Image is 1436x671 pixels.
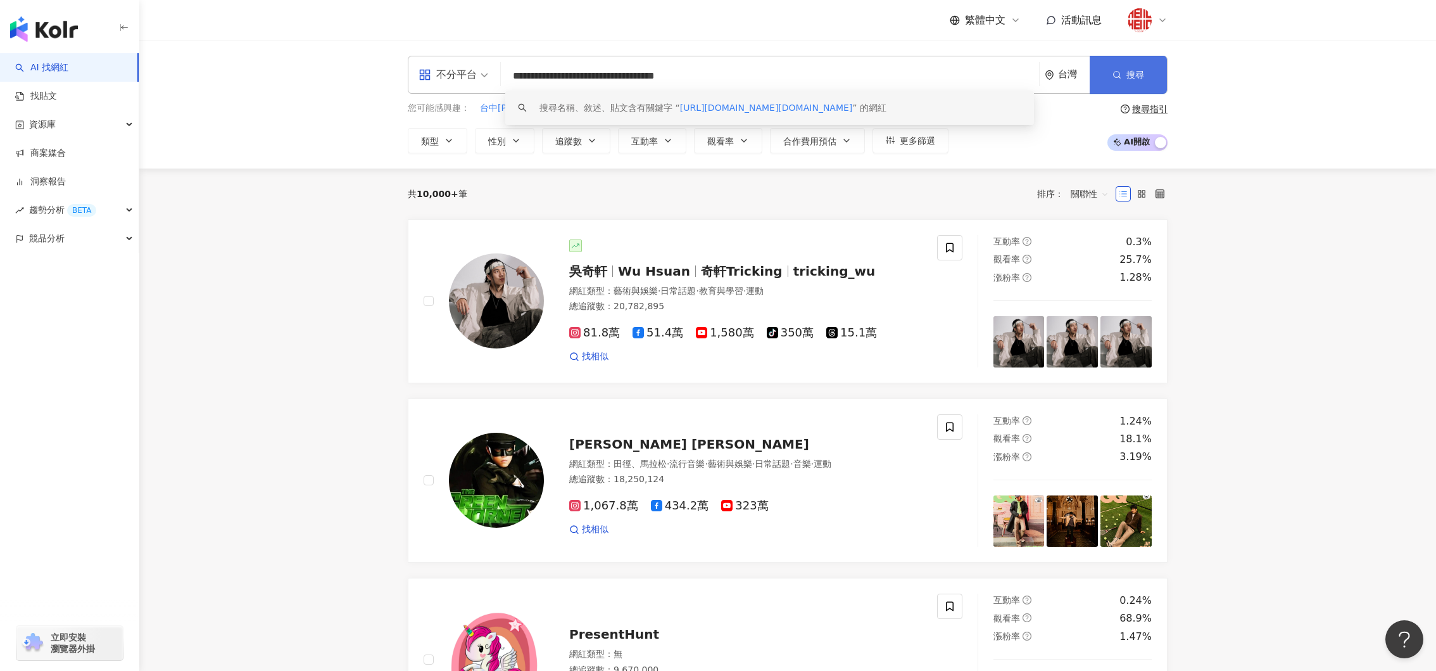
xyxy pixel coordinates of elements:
button: 互動率 [618,128,686,153]
span: question-circle [1023,273,1031,282]
span: 1,067.8萬 [569,499,638,513]
span: question-circle [1023,416,1031,425]
span: tricking_wu [793,264,876,279]
a: 找貼文 [15,90,57,103]
span: · [705,459,707,469]
span: 51.4萬 [633,326,683,340]
span: question-circle [1023,434,1031,443]
a: searchAI 找網紅 [15,61,68,74]
span: question-circle [1121,105,1130,113]
div: 總追蹤數 ： 18,250,124 [569,473,922,486]
span: 找相似 [582,523,608,536]
span: 323萬 [721,499,768,513]
div: 不分平台 [419,65,477,85]
span: 您可能感興趣： [408,102,470,115]
button: 台中[PERSON_NAME] [479,101,572,115]
img: post-image [1100,316,1152,367]
span: 運動 [814,459,831,469]
div: 0.3% [1126,235,1152,249]
span: [URL][DOMAIN_NAME][DOMAIN_NAME] [680,103,853,113]
span: Wu Hsuan [618,264,690,279]
span: appstore [419,68,431,81]
span: 互動率 [993,595,1020,605]
span: 追蹤數 [555,136,582,146]
div: 1.47% [1119,630,1152,644]
div: 18.1% [1119,432,1152,446]
div: 68.9% [1119,611,1152,625]
a: chrome extension立即安裝 瀏覽器外掛 [16,626,123,660]
span: 台中[PERSON_NAME] [480,102,571,115]
div: 總追蹤數 ： 20,782,895 [569,300,922,313]
div: 共 筆 [408,189,467,199]
span: question-circle [1023,613,1031,622]
div: 搜尋名稱、敘述、貼文含有關鍵字 “ ” 的網紅 [539,101,886,115]
span: 繁體中文 [965,13,1005,27]
span: 藝術與娛樂 [614,286,658,296]
span: 互動率 [993,236,1020,246]
span: 10,000+ [417,189,458,199]
span: 關聯性 [1071,184,1109,204]
span: PresentHunt [569,627,659,642]
span: 田徑、馬拉松 [614,459,667,469]
span: 互動率 [631,136,658,146]
span: question-circle [1023,632,1031,641]
span: 日常話題 [660,286,696,296]
span: 互動率 [993,416,1020,426]
span: 找相似 [582,350,608,363]
span: 觀看率 [993,433,1020,444]
span: 趨勢分析 [29,196,96,224]
span: question-circle [1023,237,1031,246]
div: 3.19% [1119,450,1152,464]
span: · [658,286,660,296]
span: · [696,286,698,296]
span: 搜尋 [1126,70,1144,80]
img: chrome extension [20,633,45,653]
div: 1.28% [1119,271,1152,284]
span: · [811,459,814,469]
a: 找相似 [569,523,608,536]
span: 15.1萬 [826,326,877,340]
span: [PERSON_NAME] [PERSON_NAME] [569,437,809,452]
span: 81.8萬 [569,326,620,340]
img: logo [10,16,78,42]
span: question-circle [1023,452,1031,461]
button: 觀看率 [694,128,762,153]
span: question-circle [1023,255,1031,264]
a: 找相似 [569,350,608,363]
button: 合作費用預估 [770,128,865,153]
div: 1.24% [1119,414,1152,428]
span: 運動 [746,286,764,296]
span: 更多篩選 [900,136,935,146]
span: question-circle [1023,596,1031,604]
span: 立即安裝 瀏覽器外掛 [51,632,95,655]
img: post-image [1047,316,1098,367]
span: 觀看率 [707,136,734,146]
button: 類型 [408,128,467,153]
span: 流行音樂 [669,459,705,469]
button: 追蹤數 [542,128,610,153]
span: · [743,286,746,296]
a: 洞察報告 [15,176,66,188]
span: · [790,459,793,469]
span: 漲粉率 [993,452,1020,462]
span: 音樂 [793,459,811,469]
div: 0.24% [1119,594,1152,608]
span: 吳奇軒 [569,264,607,279]
div: 網紅類型 ： 無 [569,648,922,661]
div: 網紅類型 ： [569,285,922,298]
span: 教育與學習 [699,286,743,296]
span: environment [1045,70,1054,80]
img: KOL Avatar [449,253,544,348]
span: 434.2萬 [651,499,709,513]
img: post-image [1047,495,1098,547]
span: 350萬 [767,326,814,340]
span: 性別 [488,136,506,146]
div: 網紅類型 ： [569,458,922,471]
span: 漲粉率 [993,631,1020,641]
img: KOL Avatar [449,433,544,528]
img: post-image [993,316,1045,367]
span: 合作費用預估 [783,136,836,146]
span: search [518,103,527,112]
span: 藝術與娛樂 [708,459,752,469]
span: 漲粉率 [993,272,1020,283]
